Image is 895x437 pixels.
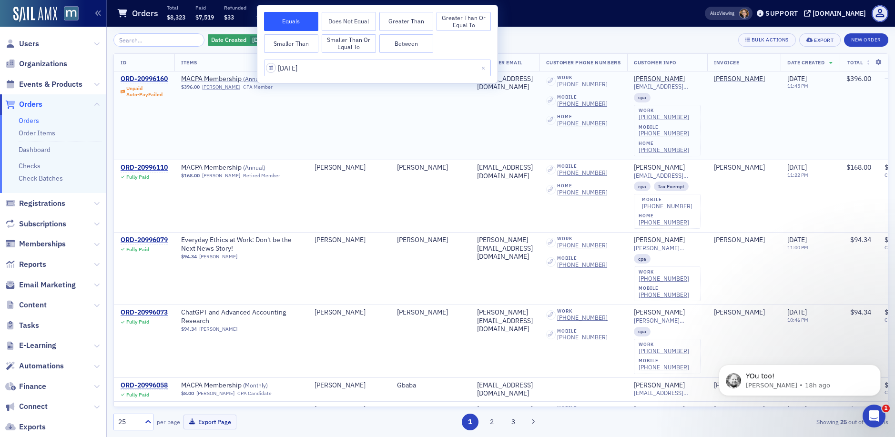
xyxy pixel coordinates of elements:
[639,358,689,364] div: mobile
[181,381,301,390] span: MACPA Membership
[477,163,533,180] div: [EMAIL_ADDRESS][DOMAIN_NAME]
[199,326,237,332] a: [PERSON_NAME]
[19,162,41,170] a: Checks
[46,12,119,21] p: The team can also help
[126,85,163,98] div: Unpaid
[397,163,464,172] div: [PERSON_NAME]
[838,417,848,426] strong: 25
[5,219,66,229] a: Subscriptions
[639,275,689,282] div: [PHONE_NUMBER]
[478,60,491,76] button: Close
[181,236,301,253] span: Everyday Ethics at Work: Don't be the Next News Story!
[243,75,265,82] span: ( Annual )
[557,189,608,196] div: [PHONE_NUMBER]
[19,79,82,90] span: Events & Products
[181,405,301,414] span: MACPA Membership
[557,314,608,321] div: [PHONE_NUMBER]
[557,100,608,107] div: [PHONE_NUMBER]
[5,259,46,270] a: Reports
[243,173,280,179] div: Retired Member
[477,75,533,91] div: [EMAIL_ADDRESS][DOMAIN_NAME]
[15,312,22,320] button: Emoji picker
[8,223,183,270] div: Justin says…
[181,163,301,172] span: MACPA Membership
[5,361,64,371] a: Automations
[8,292,183,308] textarea: Message…
[19,259,46,270] span: Reports
[814,38,834,43] div: Export
[256,4,275,11] p: Net
[639,130,689,137] div: [PHONE_NUMBER]
[121,308,168,317] div: ORD-20996073
[19,129,55,137] a: Order Items
[714,59,739,66] span: Invoicee
[121,236,168,244] div: ORD-20996079
[639,347,689,355] div: [PHONE_NUMBER]
[323,4,336,11] p: Items
[882,405,890,412] span: 1
[639,285,689,291] div: mobile
[181,308,301,325] a: ChatGPT and Advanced Accounting Research
[13,7,57,22] img: SailAMX
[477,59,522,66] span: Customer Email
[315,381,384,390] div: [PERSON_NAME]
[19,39,39,49] span: Users
[714,75,765,83] a: [PERSON_NAME]
[557,242,608,249] a: [PHONE_NUMBER]
[5,401,48,412] a: Connect
[252,36,270,43] span: [DATE]
[714,163,774,172] span: Edith Hutchins
[634,381,685,390] div: [PERSON_NAME]
[637,417,888,426] div: Showing out of items
[634,405,701,430] a: [PERSON_NAME] "[PERSON_NAME]" [PERSON_NAME]
[199,254,237,260] a: [PERSON_NAME]
[787,316,808,323] time: 10:46 PM
[118,417,139,427] div: 25
[19,145,51,154] a: Dashboard
[846,74,871,83] span: $396.00
[181,390,194,396] span: $8.00
[639,291,689,298] a: [PHONE_NUMBER]
[163,308,179,324] button: Send a message…
[5,381,46,392] a: Finance
[132,8,158,19] h1: Orders
[639,364,689,371] div: [PHONE_NUMBER]
[42,229,175,257] div: [PERSON_NAME]. Thank you, I try that. I think he reached out last year and we were unable to find...
[799,33,841,47] button: Export
[5,300,47,310] a: Content
[557,120,608,127] a: [PHONE_NUMBER]
[243,163,265,171] span: ( Annual )
[738,33,796,47] button: Bulk Actions
[181,59,197,66] span: Items
[505,414,522,430] button: 3
[787,59,824,66] span: Date Created
[557,261,608,268] a: [PHONE_NUMBER]
[8,270,183,321] div: Aidan says…
[126,392,149,398] div: Fully Paid
[243,84,273,90] div: CPA Member
[557,308,608,314] div: work
[121,381,168,390] div: ORD-20996058
[804,10,869,17] button: [DOMAIN_NAME]
[211,36,246,43] span: Date Created
[181,75,301,83] a: MACPA Membership (Annual)
[557,334,608,341] div: [PHONE_NUMBER]
[639,219,689,226] a: [PHONE_NUMBER]
[285,4,313,11] p: Outstanding
[634,317,701,324] span: [PERSON_NAME][EMAIL_ADDRESS][DOMAIN_NAME]
[121,75,168,83] a: ORD-20996160
[237,390,272,396] div: CPA Candidate
[557,169,608,176] a: [PHONE_NUMBER]
[121,163,168,172] div: ORD-20996110
[397,381,464,390] div: Gbaba
[19,219,66,229] span: Subscriptions
[634,254,651,264] div: cpa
